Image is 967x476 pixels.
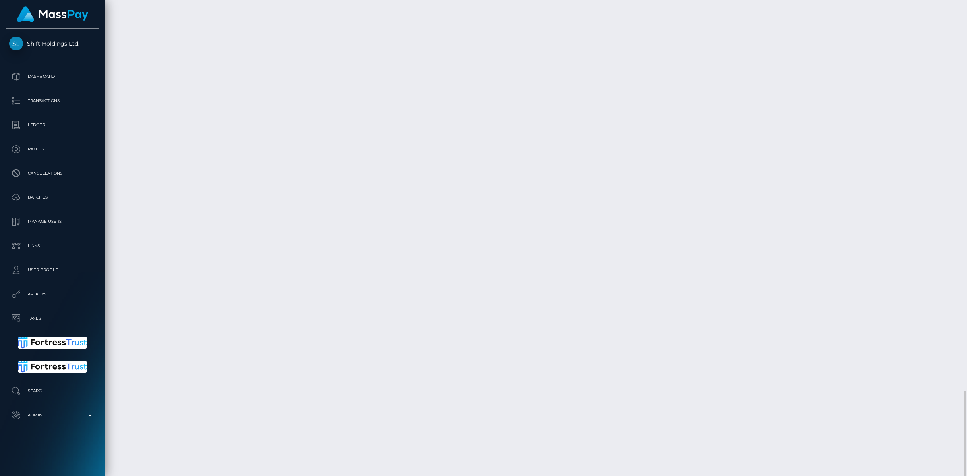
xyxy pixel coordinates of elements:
[9,119,95,131] p: Ledger
[9,409,95,421] p: Admin
[17,6,88,22] img: MassPay Logo
[9,312,95,324] p: Taxes
[9,167,95,179] p: Cancellations
[6,405,99,425] a: Admin
[6,236,99,256] a: Links
[6,40,99,47] span: Shift Holdings Ltd.
[9,37,23,50] img: Shift Holdings Ltd.
[18,337,87,349] img: Fortress Trust
[6,212,99,232] a: Manage Users
[9,216,95,228] p: Manage Users
[6,139,99,159] a: Payees
[6,187,99,208] a: Batches
[9,71,95,83] p: Dashboard
[9,240,95,252] p: Links
[6,308,99,328] a: Taxes
[9,95,95,107] p: Transactions
[9,143,95,155] p: Payees
[6,260,99,280] a: User Profile
[9,385,95,397] p: Search
[6,91,99,111] a: Transactions
[6,284,99,304] a: API Keys
[18,361,87,373] img: Fortress Trust
[6,67,99,87] a: Dashboard
[9,191,95,204] p: Batches
[6,115,99,135] a: Ledger
[9,288,95,300] p: API Keys
[9,264,95,276] p: User Profile
[6,163,99,183] a: Cancellations
[6,381,99,401] a: Search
